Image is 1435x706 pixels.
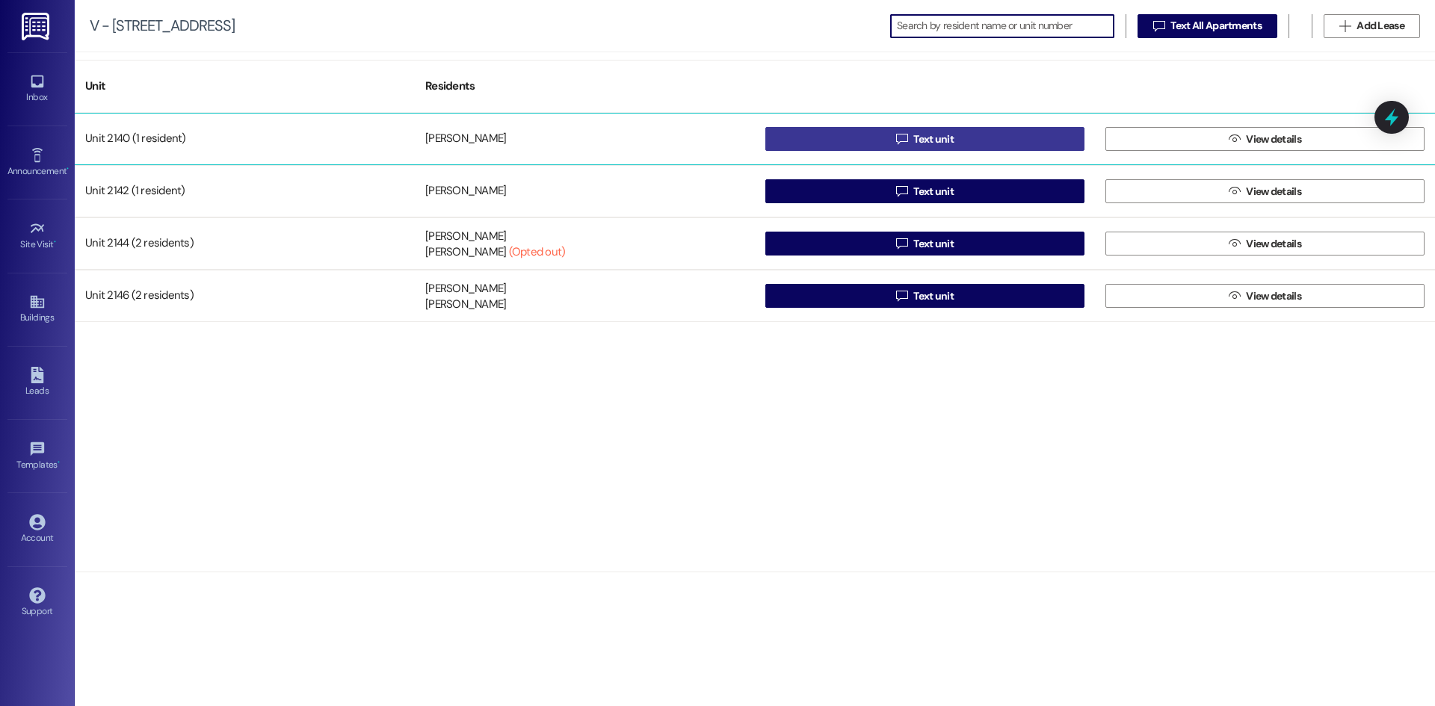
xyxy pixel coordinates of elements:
a: Support [7,583,67,623]
div: Unit 2146 (2 residents) [75,281,415,311]
span: • [54,237,56,247]
button: View details [1105,232,1425,256]
div: Unit 2142 (1 resident) [75,176,415,206]
i:  [896,185,907,197]
button: Text unit [765,179,1084,203]
button: View details [1105,127,1425,151]
span: View details [1246,288,1301,304]
span: View details [1246,131,1301,147]
i:  [1229,185,1240,197]
i:  [1229,238,1240,250]
img: ResiDesk Logo [22,13,52,40]
i:  [896,238,907,250]
a: Site Visit • [7,216,67,256]
a: Leads [7,362,67,403]
button: Text All Apartments [1138,14,1277,38]
span: • [67,164,69,174]
div: [PERSON_NAME] [425,281,506,297]
input: Search by resident name or unit number [897,16,1114,37]
button: Text unit [765,232,1084,256]
span: Add Lease [1357,18,1404,34]
i:  [896,133,907,145]
a: Templates • [7,436,67,477]
a: Buildings [7,289,67,329]
div: V - [STREET_ADDRESS] [90,18,235,34]
div: [PERSON_NAME] [425,229,506,244]
span: Text unit [913,184,954,199]
span: Text unit [913,131,954,147]
span: Text All Apartments [1170,18,1262,34]
span: • [58,457,60,468]
button: Add Lease [1324,14,1420,38]
button: View details [1105,284,1425,308]
i:  [1339,20,1351,32]
div: Unit 2140 (1 resident) [75,124,415,154]
div: [PERSON_NAME] [425,184,506,199]
span: View details [1246,184,1301,199]
button: Text unit [765,127,1084,151]
div: [PERSON_NAME] [425,297,506,313]
a: Account [7,510,67,550]
i:  [896,290,907,302]
div: Unit [75,68,415,105]
a: Inbox [7,69,67,109]
div: [PERSON_NAME] [425,131,506,147]
i:  [1153,20,1164,32]
button: Text unit [765,284,1084,308]
button: View details [1105,179,1425,203]
div: [PERSON_NAME] [425,245,565,272]
div: Residents [415,68,755,105]
i:  [1229,290,1240,302]
span: Text unit [913,288,954,304]
div: Unit 2144 (2 residents) [75,229,415,258]
span: View details [1246,236,1301,252]
i:  [1229,133,1240,145]
span: Text unit [913,236,954,252]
